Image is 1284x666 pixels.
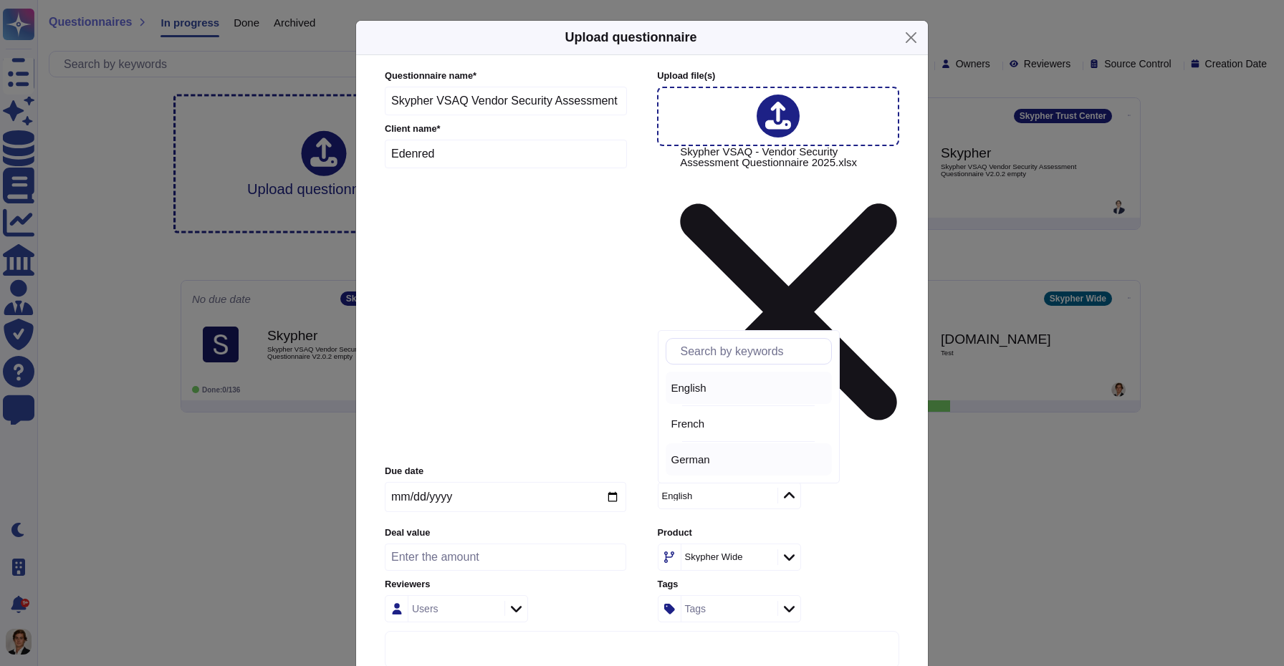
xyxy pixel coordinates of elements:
input: Enter company name of the client [385,140,627,168]
div: French [666,407,832,440]
h5: Upload questionnaire [565,28,696,47]
div: Users [412,604,439,614]
span: Skypher VSAQ - Vendor Security Assessment Questionnaire 2025.xlsx [680,146,897,456]
label: Tags [658,580,899,589]
div: English [671,382,826,395]
input: Due date [385,482,626,512]
label: Product [658,529,899,538]
div: Tags [685,604,706,614]
label: Questionnaire name [385,72,627,81]
div: German [671,453,826,466]
span: German [671,453,710,466]
label: Deal value [385,529,626,538]
div: English [662,491,693,501]
label: Due date [385,467,626,476]
label: Client name [385,125,627,134]
input: Search by keywords [674,339,831,364]
span: Upload file (s) [657,70,715,81]
button: Close [900,26,922,49]
div: French [671,418,826,430]
input: Enter the amount [385,544,626,571]
div: German [666,443,832,476]
input: Enter questionnaire name [385,87,627,115]
span: English [671,382,706,395]
label: Reviewers [385,580,626,589]
span: French [671,418,705,430]
div: English [666,372,832,404]
div: Skypher Wide [685,552,743,561]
